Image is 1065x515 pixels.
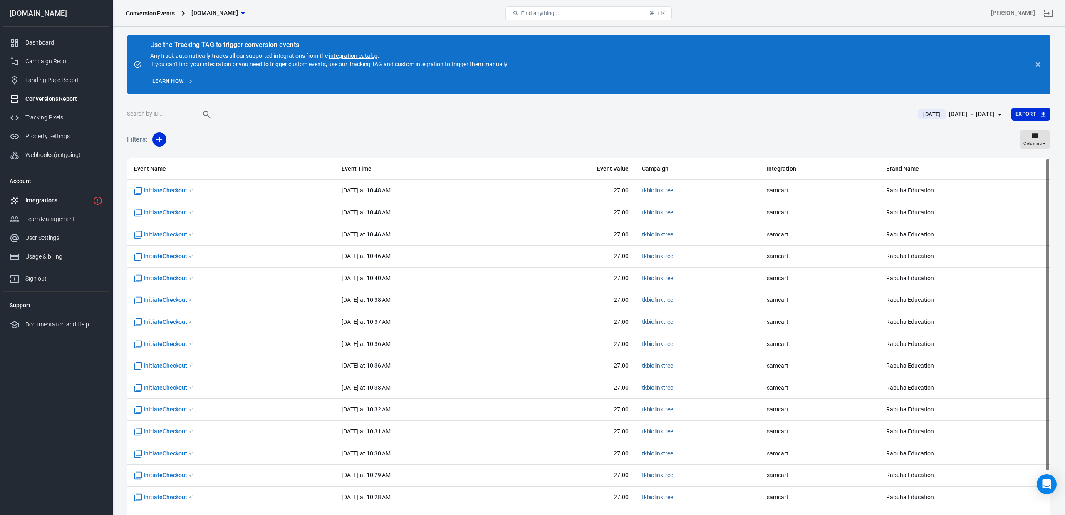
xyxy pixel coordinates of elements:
[134,274,194,283] span: InitiateCheckout
[642,428,673,436] span: tkbiolinktree
[342,362,391,369] time: 2025-08-25T10:36:56-04:00
[767,406,873,414] span: samcart
[642,384,673,391] a: tkbiolinktree
[134,340,194,348] span: InitiateCheckout
[189,231,194,237] sup: + 1
[886,318,1003,326] span: Rabuha Education
[642,450,673,457] a: tkbiolinktree
[3,71,109,90] a: Landing Page Report
[767,187,873,195] span: samcart
[25,132,103,141] div: Property Settings
[886,296,1003,304] span: Rabuha Education
[134,450,194,458] span: InitiateCheckout
[93,196,103,206] svg: 1 networks not verified yet
[134,165,250,173] span: Event Name
[189,473,194,478] sup: + 1
[886,362,1003,370] span: Rabuha Education
[517,362,629,370] span: 27.00
[767,252,873,261] span: samcart
[517,296,629,304] span: 27.00
[642,384,673,392] span: tkbiolinktree
[134,493,194,502] span: InitiateCheckout
[642,493,673,502] span: tkbiolinktree
[150,41,509,49] div: Use the Tracking TAG to trigger conversion events
[3,171,109,191] li: Account
[642,406,673,414] span: tkbiolinktree
[25,76,103,85] div: Landing Page Report
[134,362,194,370] span: InitiateCheckout
[189,385,194,391] sup: + 1
[642,165,754,173] span: Campaign
[3,229,109,247] a: User Settings
[886,428,1003,436] span: Rabuha Education
[642,472,673,478] a: tkbiolinktree
[911,107,1011,121] button: [DATE][DATE] － [DATE]
[3,10,109,17] div: [DOMAIN_NAME]
[25,234,103,242] div: User Settings
[767,362,873,370] span: samcart
[134,209,194,217] span: InitiateCheckout
[517,274,629,283] span: 27.00
[25,215,103,224] div: Team Management
[767,209,873,217] span: samcart
[134,296,194,304] span: InitiateCheckout
[886,340,1003,348] span: Rabuha Education
[3,266,109,288] a: Sign out
[127,109,193,120] input: Search by ID...
[767,471,873,480] span: samcart
[886,274,1003,283] span: Rabuha Education
[189,341,194,347] sup: + 1
[189,297,194,303] sup: + 1
[886,493,1003,502] span: Rabuha Education
[3,210,109,229] a: Team Management
[189,188,194,194] sup: + 1
[25,57,103,66] div: Campaign Report
[191,8,238,18] span: rabuhacoaching.com
[642,296,673,303] a: tkbiolinktree
[886,384,1003,392] span: Rabuha Education
[134,252,194,261] span: InitiateCheckout
[126,9,175,17] div: Conversion Events
[342,450,391,457] time: 2025-08-25T10:30:32-04:00
[517,187,629,195] span: 27.00
[642,428,673,435] a: tkbiolinktree
[517,406,629,414] span: 27.00
[25,38,103,47] div: Dashboard
[342,187,391,194] time: 2025-08-25T10:48:17-04:00
[642,253,673,259] a: tkbiolinktree
[134,406,194,414] span: InitiateCheckout
[517,428,629,436] span: 27.00
[134,187,194,195] span: InitiateCheckout
[342,275,391,281] time: 2025-08-25T10:40:45-04:00
[3,247,109,266] a: Usage & billing
[886,471,1003,480] span: Rabuha Education
[642,296,673,304] span: tkbiolinktree
[517,231,629,239] span: 27.00
[642,209,673,217] span: tkbiolinktree
[25,95,103,103] div: Conversions Report
[767,340,873,348] span: samcart
[642,274,673,283] span: tkbiolinktree
[3,52,109,71] a: Campaign Report
[642,471,673,480] span: tkbiolinktree
[1011,108,1050,121] button: Export
[521,10,559,16] span: Find anything...
[329,52,378,59] a: integration catalog
[767,231,873,239] span: samcart
[189,363,194,369] sup: + 1
[3,146,109,164] a: Webhooks (outgoing)
[886,209,1003,217] span: Rabuha Education
[342,231,391,238] time: 2025-08-25T10:46:15-04:00
[189,254,194,259] sup: + 1
[342,428,391,435] time: 2025-08-25T10:31:18-04:00
[642,318,673,326] span: tkbiolinktree
[767,428,873,436] span: samcart
[642,450,673,458] span: tkbiolinktree
[134,428,194,436] span: InitiateCheckout
[517,318,629,326] span: 27.00
[642,341,673,347] a: tkbiolinktree
[767,450,873,458] span: samcart
[342,406,391,413] time: 2025-08-25T10:32:26-04:00
[342,253,391,259] time: 2025-08-25T10:46:12-04:00
[3,127,109,146] a: Property Settings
